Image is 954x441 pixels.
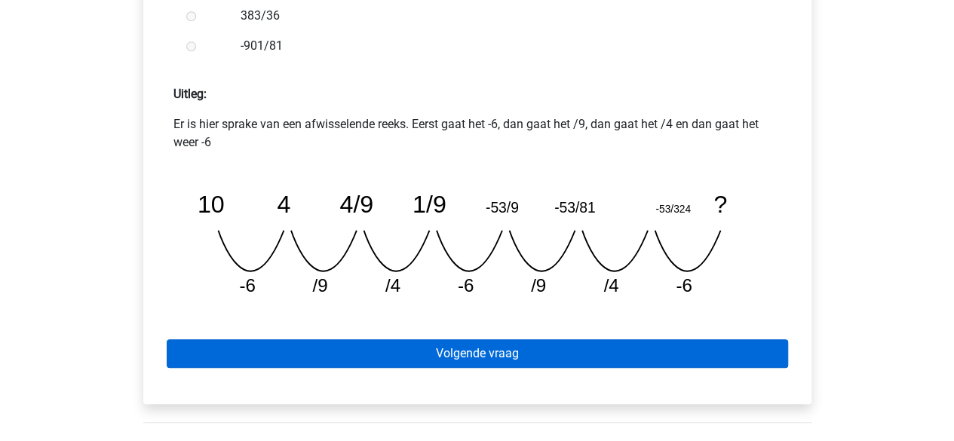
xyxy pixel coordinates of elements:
tspan: /9 [532,275,547,296]
p: Er is hier sprake van een afwisselende reeks. Eerst gaat het -6, dan gaat het /9, dan gaat het /4... [173,115,781,152]
label: 383/36 [241,7,762,25]
tspan: 1/9 [413,190,446,217]
tspan: 10 [197,190,224,217]
tspan: ? [715,190,729,217]
tspan: 4/9 [339,190,373,217]
strong: Uitleg: [173,87,207,101]
a: Volgende vraag [167,339,788,368]
tspan: -6 [676,275,693,296]
tspan: /9 [312,275,327,296]
label: -901/81 [241,37,762,55]
tspan: -53/9 [486,198,519,215]
tspan: -6 [239,275,256,296]
tspan: -53/81 [555,198,597,215]
tspan: /4 [604,275,619,296]
tspan: -53/324 [656,202,692,214]
tspan: /4 [385,275,400,296]
tspan: 4 [277,190,290,217]
tspan: -6 [458,275,474,296]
